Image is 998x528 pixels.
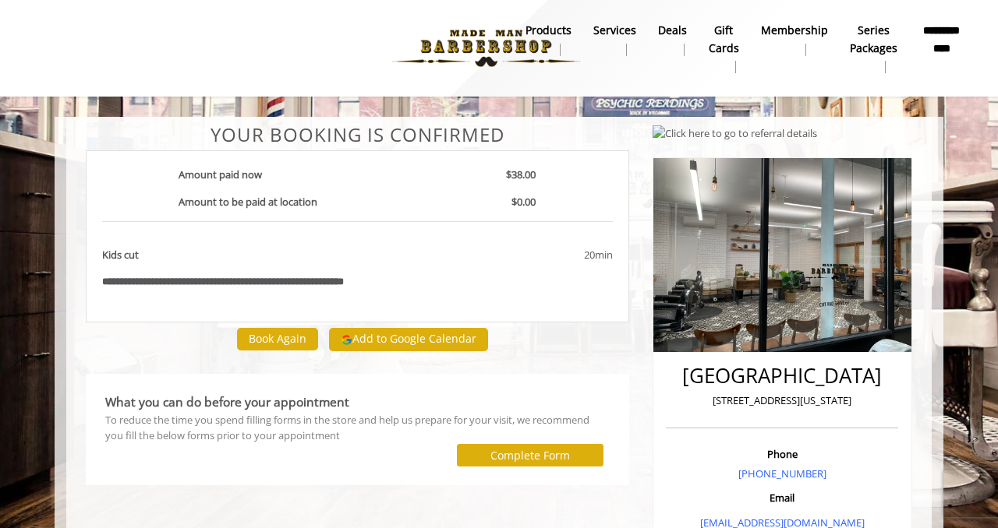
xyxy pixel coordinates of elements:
[738,466,826,480] a: [PHONE_NUMBER]
[179,195,317,209] b: Amount to be paid at location
[457,444,603,466] button: Complete Form
[515,19,582,60] a: Productsproducts
[593,22,636,39] b: Services
[658,22,687,39] b: Deals
[653,125,817,142] img: Click here to go to referral details
[511,195,536,209] b: $0.00
[750,19,839,60] a: MembershipMembership
[329,328,488,351] button: Add to Google Calendar
[490,449,570,462] label: Complete Form
[506,167,536,181] b: $38.00
[86,125,629,145] center: Your Booking is confirmed
[670,449,894,459] h3: Phone
[670,364,894,387] h2: [GEOGRAPHIC_DATA]
[379,5,593,91] img: Made Man Barbershop logo
[237,328,318,350] button: Book Again
[670,392,894,409] p: [STREET_ADDRESS][US_STATE]
[761,22,828,39] b: Membership
[839,19,908,77] a: Series packagesSeries packages
[850,22,897,57] b: Series packages
[670,492,894,503] h3: Email
[709,22,739,57] b: gift cards
[582,19,647,60] a: ServicesServices
[105,393,349,410] b: What you can do before your appointment
[647,19,698,60] a: DealsDeals
[698,19,750,77] a: Gift cardsgift cards
[458,247,612,263] div: 20min
[179,167,262,181] b: Amount paid now
[105,412,610,445] div: To reduce the time you spend filling forms in the store and help us prepare for your visit, we re...
[526,22,572,39] b: products
[102,247,139,263] b: Kids cut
